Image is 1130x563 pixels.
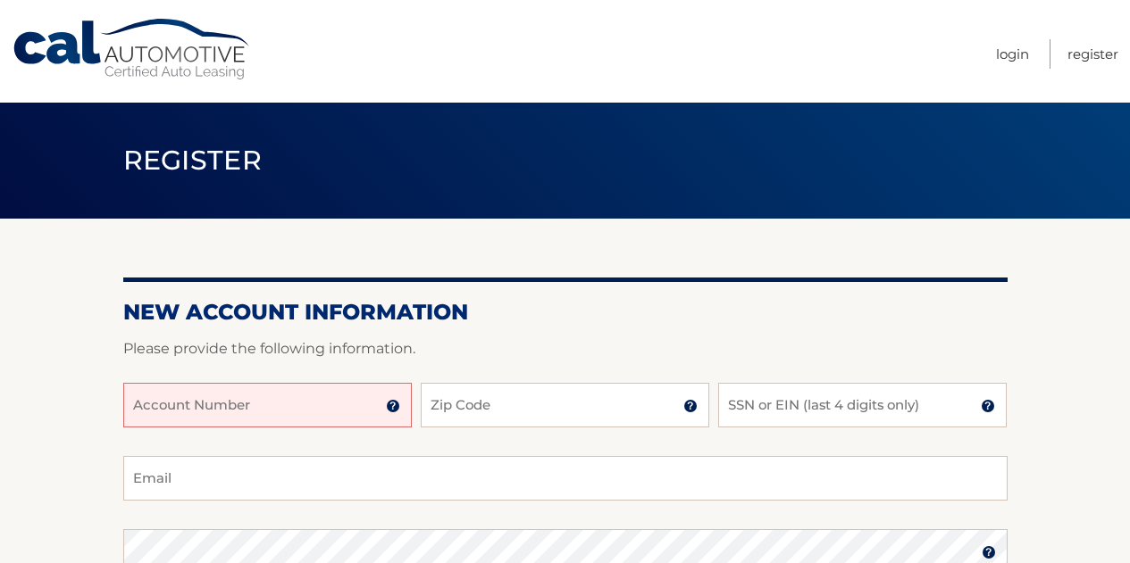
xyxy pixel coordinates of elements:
[123,456,1008,501] input: Email
[123,144,263,177] span: Register
[683,399,698,413] img: tooltip.svg
[421,383,709,427] input: Zip Code
[996,39,1029,69] a: Login
[123,336,1008,361] p: Please provide the following information.
[12,18,253,81] a: Cal Automotive
[123,383,412,427] input: Account Number
[718,383,1007,427] input: SSN or EIN (last 4 digits only)
[981,399,995,413] img: tooltip.svg
[123,299,1008,326] h2: New Account Information
[386,399,400,413] img: tooltip.svg
[1067,39,1118,69] a: Register
[982,545,996,559] img: tooltip.svg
